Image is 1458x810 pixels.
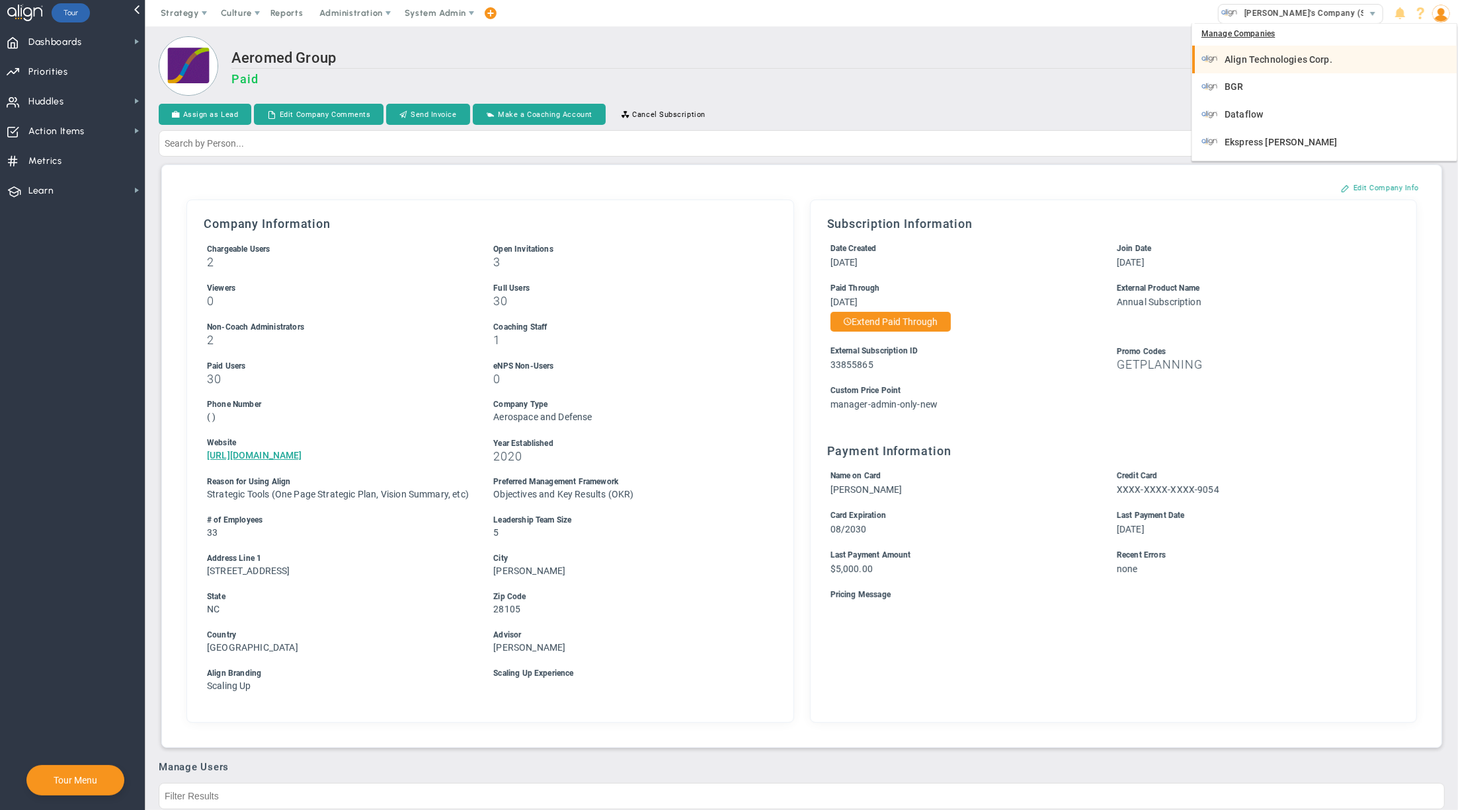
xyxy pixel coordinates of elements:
span: none [1117,564,1138,574]
div: Custom Price Point [830,385,1379,397]
span: Priorities [28,58,68,86]
button: Send Invoice [386,104,469,125]
div: External Product Name [1117,282,1379,295]
span: [PERSON_NAME] [493,642,565,653]
span: [GEOGRAPHIC_DATA] [207,642,298,653]
div: # of Employees [207,514,469,527]
h3: 1 [493,334,755,346]
img: 31296.Company.photo [1201,106,1218,123]
div: Country [207,629,469,642]
img: 10991.Company.photo [1201,51,1218,67]
span: Year Established [493,439,553,448]
div: Name on Card [830,470,1092,482]
div: Zip Code [493,591,755,603]
div: Scaling Up Experience [493,667,755,680]
span: Strategic Tools (One Page Strategic Plan, Vision Summary, etc) [207,489,469,499]
span: 33855865 [830,359,873,370]
a: [URL][DOMAIN_NAME] [207,450,302,460]
button: Extend Paid Through [830,312,951,332]
h3: Subscription Information [827,217,1400,231]
h3: 2 [207,334,469,346]
div: Phone Number [207,398,469,411]
span: 28105 [493,604,520,614]
span: System Admin [405,8,466,18]
div: Preferred Management Framework [493,476,755,488]
span: Promo Codes [1117,347,1166,356]
h3: Company Information [204,217,777,231]
div: Align Branding [207,667,469,680]
span: manager-admin-only-new [830,399,938,410]
span: Huddles [28,88,64,116]
button: Edit Company Info [1328,177,1432,198]
span: ( [207,412,210,422]
img: 33318.Company.photo [1221,5,1238,21]
h3: 30 [493,295,755,307]
span: Dashboards [28,28,82,56]
button: Cancel Subscription [608,104,719,125]
button: Edit Company Comments [254,104,384,125]
div: Join Date [1117,242,1379,255]
span: ) [212,412,216,422]
span: Administration [319,8,382,18]
span: Open Invitations [493,244,553,254]
span: [PERSON_NAME] [830,484,903,495]
img: 48978.Person.photo [1432,5,1450,22]
img: 31351.Company.photo [1201,133,1218,150]
div: State [207,591,469,603]
h2: Aeromed Group [231,50,1445,69]
span: Ekspress [PERSON_NAME] [1225,137,1338,147]
span: Chargeable Users [207,244,270,254]
img: Loading... [159,36,218,96]
span: Learn [28,177,54,205]
span: [PERSON_NAME]'s Company (Sandbox) [1238,5,1398,22]
h3: 2020 [493,450,755,462]
span: Action Items [28,118,85,145]
button: Tour Menu [50,774,101,786]
span: Viewers [207,283,235,293]
h3: 0 [207,295,469,307]
h3: 3 [493,256,755,268]
span: Paid Users [207,361,246,371]
h3: 30 [207,373,469,385]
label: Includes Users + Open Invitations, excludes Coaching Staff [207,243,270,254]
span: Objectives and Key Results (OKR) [493,489,633,499]
span: $5,000.00 [830,564,873,574]
button: Assign as Lead [159,104,251,125]
span: Annual Subscription [1117,297,1201,307]
span: Dataflow [1225,110,1263,119]
div: Last Payment Date [1117,509,1379,522]
h3: 0 [493,373,755,385]
span: [DATE] [1117,524,1145,534]
h3: Paid [231,72,1445,86]
span: 5 [493,527,499,538]
button: Make a Coaching Account [473,104,606,125]
div: Date Created [830,242,1092,255]
div: External Subscription ID [830,345,1092,357]
div: Website [207,437,469,449]
span: NC [207,604,220,614]
span: Strategy [161,8,199,18]
span: [DATE] [830,257,858,268]
div: Leadership Team Size [493,514,755,527]
span: Align Technologies Corp. [1225,55,1332,64]
div: Address Line 1 [207,552,469,565]
span: [STREET_ADDRESS] [207,566,290,576]
img: 30892.Company.photo [1201,79,1218,95]
span: GETPLANNING [1117,357,1203,371]
div: Reason for Using Align [207,476,469,488]
span: Metrics [28,147,62,175]
div: Advisor [493,629,755,642]
div: Pricing Message [830,589,1379,601]
span: [DATE] [830,297,858,307]
div: Paid Through [830,282,1092,295]
div: Credit Card [1117,470,1379,482]
h3: Payment Information [827,444,1400,458]
span: [DATE] [1117,257,1145,268]
span: [PERSON_NAME] [493,566,565,576]
h3: Manage Users [159,761,1445,773]
div: Recent Errors [1117,549,1379,562]
span: XXXX-XXXX-XXXX-9054 [1117,484,1219,495]
span: Aerospace and Defense [493,412,592,422]
span: Full Users [493,283,530,293]
span: BGR [1225,82,1243,91]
